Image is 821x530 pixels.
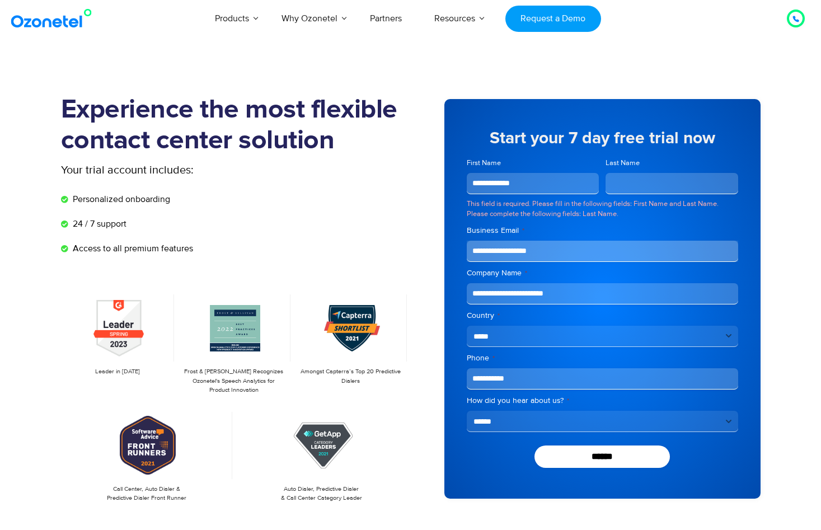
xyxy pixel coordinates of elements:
[70,193,170,206] span: Personalized onboarding
[67,485,227,503] p: Call Center, Auto Dialer & Predictive Dialer Front Runner
[467,310,738,321] label: Country
[183,367,285,395] p: Frost & [PERSON_NAME] Recognizes Ozonetel's Speech Analytics for Product Innovation
[70,242,193,255] span: Access to all premium features
[70,217,126,231] span: 24 / 7 support
[241,485,402,503] p: Auto Dialer, Predictive Dialer & Call Center Category Leader
[467,130,738,147] h5: Start your 7 day free trial now
[606,158,738,168] label: Last Name
[467,158,599,168] label: First Name
[505,6,601,32] a: Request a Demo
[467,225,738,236] label: Business Email
[299,367,401,386] p: Amongst Capterra’s Top 20 Predictive Dialers
[467,268,738,279] label: Company Name
[467,395,738,406] label: How did you hear about us?
[467,199,738,219] div: This field is required. Please fill in the following fields: First Name and Last Name. Please com...
[61,95,411,156] h1: Experience the most flexible contact center solution
[67,367,168,377] p: Leader in [DATE]
[61,162,327,179] p: Your trial account includes:
[467,353,738,364] label: Phone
